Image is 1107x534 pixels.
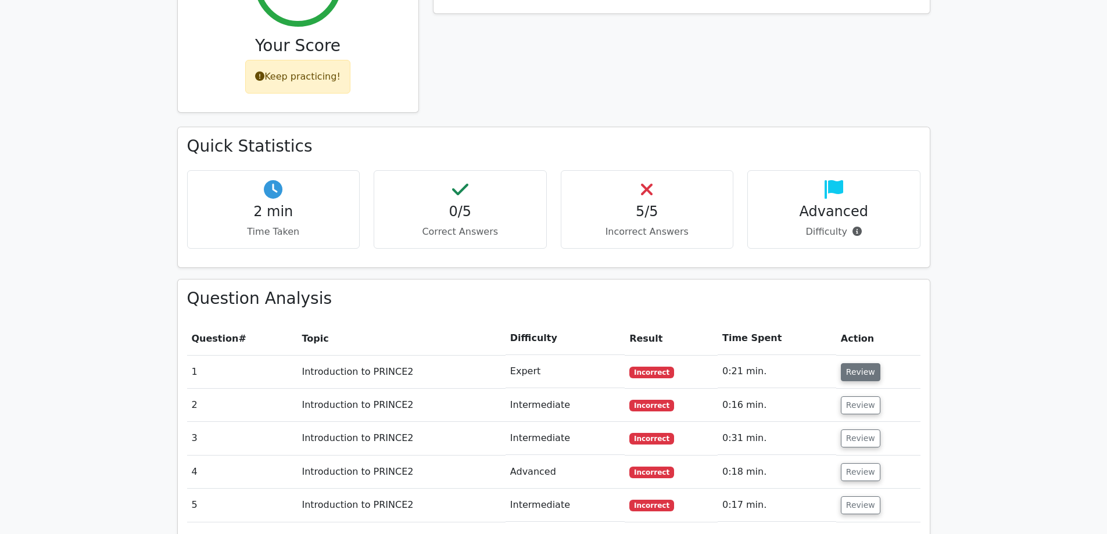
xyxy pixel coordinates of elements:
[718,456,836,489] td: 0:18 min.
[571,203,724,220] h4: 5/5
[187,355,298,388] td: 1
[629,367,674,378] span: Incorrect
[625,322,718,355] th: Result
[384,203,537,220] h4: 0/5
[718,322,836,355] th: Time Spent
[571,225,724,239] p: Incorrect Answers
[245,60,350,94] div: Keep practicing!
[629,500,674,511] span: Incorrect
[192,333,239,344] span: Question
[187,456,298,489] td: 4
[187,389,298,422] td: 2
[187,422,298,455] td: 3
[187,289,920,309] h3: Question Analysis
[629,400,674,411] span: Incorrect
[718,355,836,388] td: 0:21 min.
[506,389,625,422] td: Intermediate
[297,322,505,355] th: Topic
[197,203,350,220] h4: 2 min
[506,422,625,455] td: Intermediate
[836,322,920,355] th: Action
[187,489,298,522] td: 5
[506,322,625,355] th: Difficulty
[197,225,350,239] p: Time Taken
[187,322,298,355] th: #
[384,225,537,239] p: Correct Answers
[506,355,625,388] td: Expert
[297,489,505,522] td: Introduction to PRINCE2
[297,389,505,422] td: Introduction to PRINCE2
[506,456,625,489] td: Advanced
[841,463,880,481] button: Review
[718,489,836,522] td: 0:17 min.
[718,389,836,422] td: 0:16 min.
[757,203,911,220] h4: Advanced
[841,429,880,447] button: Review
[841,363,880,381] button: Review
[297,355,505,388] td: Introduction to PRINCE2
[629,467,674,478] span: Incorrect
[506,489,625,522] td: Intermediate
[841,396,880,414] button: Review
[187,36,409,56] h3: Your Score
[187,137,920,156] h3: Quick Statistics
[841,496,880,514] button: Review
[297,456,505,489] td: Introduction to PRINCE2
[629,433,674,445] span: Incorrect
[297,422,505,455] td: Introduction to PRINCE2
[757,225,911,239] p: Difficulty
[718,422,836,455] td: 0:31 min.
